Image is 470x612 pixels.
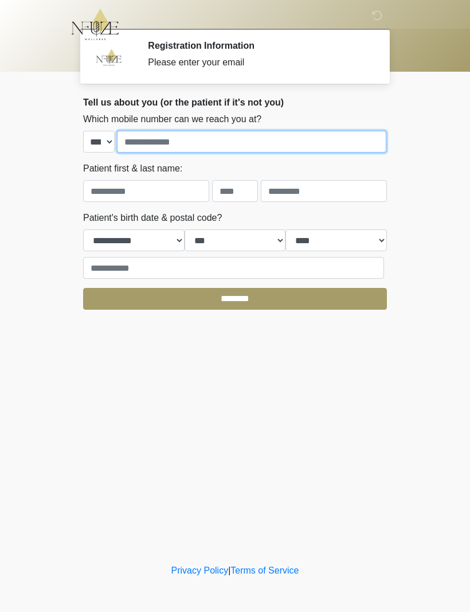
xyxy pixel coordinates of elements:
label: Patient first & last name: [83,162,182,176]
label: Which mobile number can we reach you at? [83,112,261,126]
a: | [228,566,230,575]
img: Agent Avatar [92,40,126,75]
div: Please enter your email [148,56,370,69]
a: Privacy Policy [171,566,229,575]
img: NFuze Wellness Logo [72,9,119,40]
label: Patient's birth date & postal code? [83,211,222,225]
h2: Tell us about you (or the patient if it's not you) [83,97,387,108]
a: Terms of Service [230,566,299,575]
